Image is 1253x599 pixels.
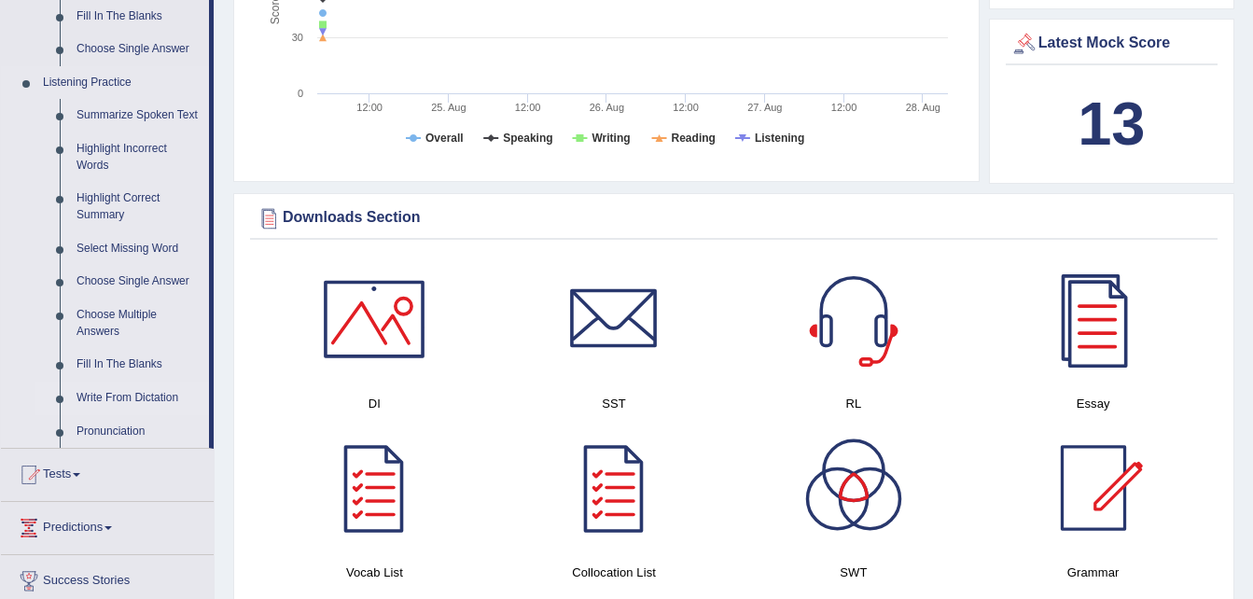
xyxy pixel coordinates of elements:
text: 12:00 [515,102,541,113]
tspan: Overall [425,132,464,145]
a: Tests [1,449,214,495]
h4: SWT [744,563,965,582]
a: Highlight Incorrect Words [68,132,209,182]
h4: Grammar [982,563,1204,582]
a: Choose Single Answer [68,265,209,299]
h4: RL [744,394,965,413]
a: Predictions [1,502,214,549]
tspan: 27. Aug [747,102,782,113]
tspan: 26. Aug [590,102,624,113]
a: Summarize Spoken Text [68,99,209,132]
a: Choose Multiple Answers [68,299,209,348]
div: Latest Mock Score [1010,30,1213,58]
b: 13 [1078,90,1145,158]
text: 0 [298,88,303,99]
tspan: Speaking [503,132,552,145]
a: Fill In The Blanks [68,348,209,382]
text: 12:00 [356,102,383,113]
tspan: 28. Aug [906,102,940,113]
a: Write From Dictation [68,382,209,415]
h4: SST [504,394,725,413]
tspan: Reading [672,132,716,145]
tspan: Listening [755,132,804,145]
a: Pronunciation [68,415,209,449]
h4: DI [264,394,485,413]
text: 12:00 [673,102,699,113]
tspan: 25. Aug [431,102,466,113]
a: Select Missing Word [68,232,209,266]
a: Listening Practice [35,66,209,100]
a: Choose Single Answer [68,33,209,66]
text: 12:00 [831,102,857,113]
h4: Collocation List [504,563,725,582]
text: 30 [292,32,303,43]
div: Downloads Section [255,204,1213,232]
a: Highlight Correct Summary [68,182,209,231]
tspan: Writing [592,132,630,145]
h4: Essay [982,394,1204,413]
h4: Vocab List [264,563,485,582]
